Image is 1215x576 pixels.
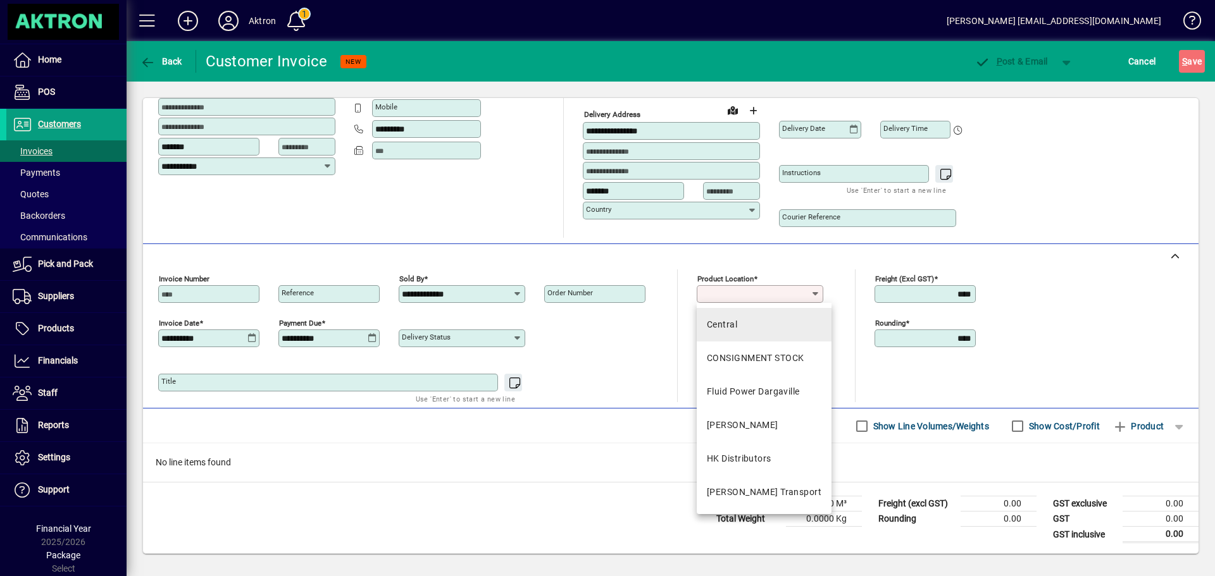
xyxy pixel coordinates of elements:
[13,232,87,242] span: Communications
[279,319,321,328] mat-label: Payment due
[743,101,763,121] button: Choose address
[961,512,1037,527] td: 0.00
[161,377,176,386] mat-label: Title
[143,443,1199,482] div: No line items found
[1182,56,1187,66] span: S
[1047,512,1123,527] td: GST
[38,259,93,269] span: Pick and Pack
[871,420,989,432] label: Show Line Volumes/Weights
[1026,420,1100,432] label: Show Cost/Profit
[282,288,314,297] mat-label: Reference
[6,442,127,474] a: Settings
[707,486,821,499] div: [PERSON_NAME] Transport
[206,51,328,71] div: Customer Invoice
[38,323,74,333] span: Products
[38,87,55,97] span: POS
[6,281,127,312] a: Suppliers
[710,512,786,527] td: Total Weight
[13,146,53,156] span: Invoices
[1125,50,1159,73] button: Cancel
[249,11,276,31] div: Aktron
[6,248,127,280] a: Pick and Pack
[707,419,778,432] div: [PERSON_NAME]
[6,345,127,377] a: Financials
[346,58,361,66] span: NEW
[1112,416,1164,436] span: Product
[968,50,1054,73] button: Post & Email
[1179,50,1205,73] button: Save
[6,313,127,345] a: Products
[883,124,928,133] mat-label: Delivery time
[6,140,127,162] a: Invoices
[38,119,81,129] span: Customers
[208,9,249,32] button: Profile
[1174,3,1199,44] a: Knowledge Base
[38,54,61,64] span: Home
[697,442,832,475] mat-option: HK Distributors
[36,524,91,534] span: Financial Year
[1182,51,1202,71] span: ave
[38,388,58,398] span: Staff
[707,452,771,465] div: HK Distributors
[1128,51,1156,71] span: Cancel
[875,319,906,328] mat-label: Rounding
[6,226,127,248] a: Communications
[697,341,832,375] mat-option: CONSIGNMENT STOCK
[697,475,832,509] mat-option: T. Croft Transport
[38,484,70,494] span: Support
[168,9,208,32] button: Add
[1123,527,1199,542] td: 0.00
[707,352,804,365] div: CONSIGNMENT STOCK
[137,50,185,73] button: Back
[782,212,840,221] mat-label: Courier Reference
[872,496,961,512] td: Freight (excl GST)
[947,11,1161,31] div: [PERSON_NAME] [EMAIL_ADDRESS][DOMAIN_NAME]
[127,50,196,73] app-page-header-button: Back
[782,124,825,133] mat-label: Delivery date
[38,291,74,301] span: Suppliers
[1047,527,1123,542] td: GST inclusive
[38,355,78,365] span: Financials
[697,308,832,341] mat-option: Central
[6,205,127,226] a: Backorders
[872,512,961,527] td: Rounding
[6,162,127,183] a: Payments
[786,512,862,527] td: 0.0000 Kg
[782,168,821,177] mat-label: Instructions
[6,183,127,205] a: Quotes
[13,189,49,199] span: Quotes
[13,168,60,178] span: Payments
[847,183,946,197] mat-hint: Use 'Enter' to start a new line
[547,288,593,297] mat-label: Order number
[6,377,127,409] a: Staff
[402,333,451,341] mat-label: Delivery status
[140,56,182,66] span: Back
[1123,496,1199,512] td: 0.00
[6,44,127,76] a: Home
[707,318,737,331] div: Central
[723,100,743,120] a: View on map
[13,211,65,221] span: Backorders
[1123,512,1199,527] td: 0.00
[38,420,69,430] span: Reports
[38,452,70,462] span: Settings
[1106,415,1170,438] button: Product
[697,274,754,283] mat-label: Product location
[586,205,611,214] mat-label: Country
[697,375,832,408] mat-option: Fluid Power Dargaville
[1047,496,1123,512] td: GST exclusive
[6,77,127,108] a: POS
[997,56,1002,66] span: P
[697,408,832,442] mat-option: HAMILTON
[6,474,127,506] a: Support
[875,274,934,283] mat-label: Freight (excl GST)
[159,274,209,283] mat-label: Invoice number
[46,550,80,560] span: Package
[6,410,127,441] a: Reports
[975,56,1048,66] span: ost & Email
[399,274,424,283] mat-label: Sold by
[159,319,199,328] mat-label: Invoice date
[416,391,515,406] mat-hint: Use 'Enter' to start a new line
[961,496,1037,512] td: 0.00
[375,102,397,111] mat-label: Mobile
